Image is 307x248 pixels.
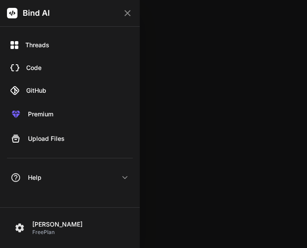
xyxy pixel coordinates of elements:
img: settings [12,220,27,235]
span: GitHub [26,86,46,95]
span: Premium [28,110,53,119]
span: Threads [25,41,49,49]
span: Help [28,173,41,182]
p: [PERSON_NAME] [32,220,128,229]
span: Code [26,63,41,72]
span: Bind AI [23,7,50,19]
span: Upload Files [28,134,65,143]
p: Free Plan [32,229,128,236]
